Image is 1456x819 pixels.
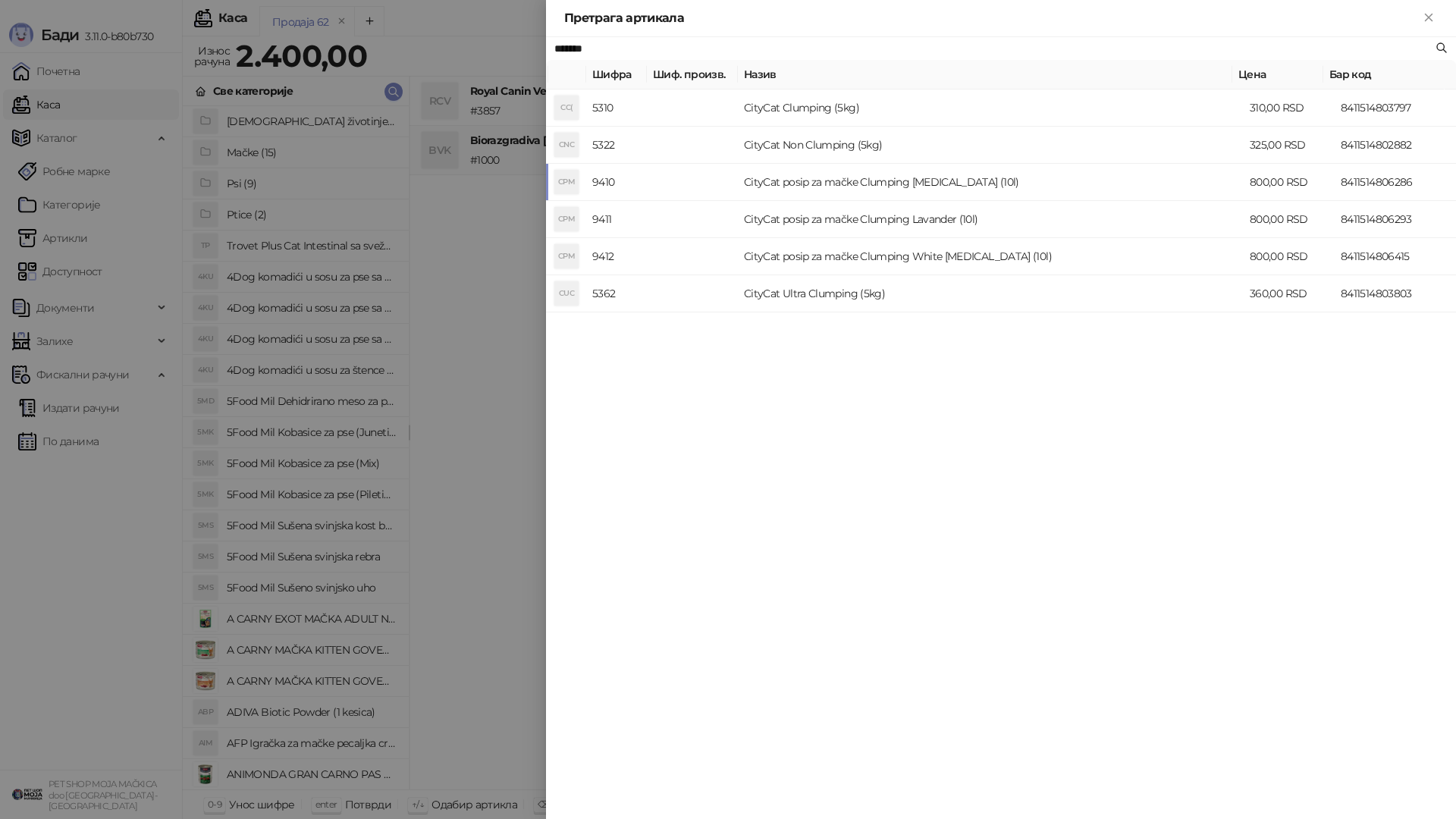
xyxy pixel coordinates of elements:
[1244,164,1335,201] td: 800,00 RSD
[586,238,647,275] td: 9412
[1335,275,1456,312] td: 8411514803803
[738,164,1244,201] td: CityCat posip za mačke Clumping [MEDICAL_DATA] (10l)
[1335,164,1456,201] td: 8411514806286
[586,275,647,312] td: 5362
[1232,60,1323,89] th: Цена
[564,9,1420,27] div: Претрага артикала
[738,238,1244,275] td: CityCat posip za mačke Clumping White [MEDICAL_DATA] (10l)
[554,207,579,231] div: CPM
[554,244,579,268] div: CPM
[586,60,647,89] th: Шифра
[1244,201,1335,238] td: 800,00 RSD
[1335,201,1456,238] td: 8411514806293
[738,275,1244,312] td: CityCat Ultra Clumping (5kg)
[1244,238,1335,275] td: 800,00 RSD
[647,60,738,89] th: Шиф. произв.
[1335,127,1456,164] td: 8411514802882
[554,170,579,194] div: CPM
[1244,127,1335,164] td: 325,00 RSD
[738,60,1232,89] th: Назив
[738,127,1244,164] td: CityCat Non Clumping (5kg)
[1323,60,1445,89] th: Бар код
[554,133,579,157] div: CNC
[1420,9,1438,27] button: Close
[738,89,1244,127] td: CityCat Clumping (5kg)
[554,281,579,306] div: CUC
[1335,89,1456,127] td: 8411514803797
[586,164,647,201] td: 9410
[1244,275,1335,312] td: 360,00 RSD
[586,127,647,164] td: 5322
[1244,89,1335,127] td: 310,00 RSD
[586,89,647,127] td: 5310
[586,201,647,238] td: 9411
[738,201,1244,238] td: CityCat posip za mačke Clumping Lavander (10l)
[1335,238,1456,275] td: 8411514806415
[554,96,579,120] div: CC(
